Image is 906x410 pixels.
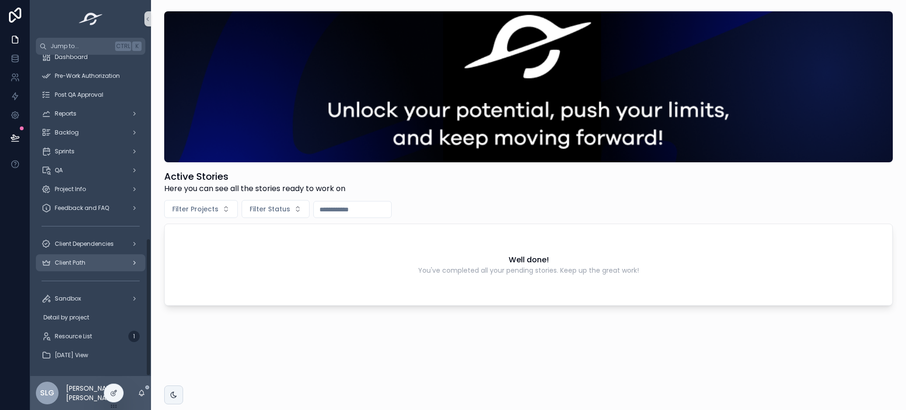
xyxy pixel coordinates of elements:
[36,200,145,217] a: Feedback and FAQ
[133,42,141,50] span: K
[55,295,81,302] span: Sandbox
[36,105,145,122] a: Reports
[55,129,79,136] span: Backlog
[164,200,238,218] button: Select Button
[36,86,145,103] a: Post QA Approval
[36,235,145,252] a: Client Dependencies
[55,110,76,117] span: Reports
[164,183,345,194] span: Here you can see all the stories ready to work on
[418,266,639,275] span: You've completed all your pending stories. Keep up the great work!
[509,254,549,266] h2: Well done!
[36,309,145,326] a: Detail by project
[76,11,106,26] img: App logo
[36,143,145,160] a: Sprints
[36,38,145,55] button: Jump to...CtrlK
[55,185,86,193] span: Project Info
[55,351,88,359] span: [DATE] View
[40,387,54,399] span: SLG
[36,162,145,179] a: QA
[36,181,145,198] a: Project Info
[36,347,145,364] a: [DATE] View
[250,204,290,214] span: Filter Status
[66,384,138,402] p: [PERSON_NAME] [PERSON_NAME]
[55,259,85,267] span: Client Path
[36,67,145,84] a: Pre-Work Authorization
[172,204,218,214] span: Filter Projects
[115,42,131,51] span: Ctrl
[50,42,111,50] span: Jump to...
[55,72,120,80] span: Pre-Work Authorization
[55,148,75,155] span: Sprints
[55,204,109,212] span: Feedback and FAQ
[55,53,88,61] span: Dashboard
[36,254,145,271] a: Client Path
[55,91,103,99] span: Post QA Approval
[55,240,114,248] span: Client Dependencies
[36,49,145,66] a: Dashboard
[164,170,345,183] h1: Active Stories
[43,314,89,321] span: Detail by project
[55,167,63,174] span: QA
[36,124,145,141] a: Backlog
[128,331,140,342] div: 1
[36,290,145,307] a: Sandbox
[242,200,310,218] button: Select Button
[36,328,145,345] a: Resource List1
[30,55,151,376] div: scrollable content
[55,333,92,340] span: Resource List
